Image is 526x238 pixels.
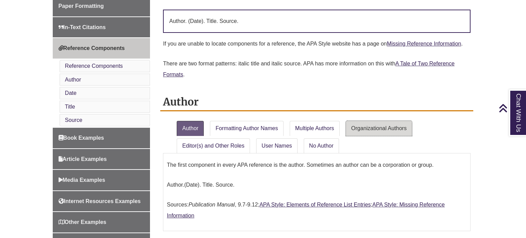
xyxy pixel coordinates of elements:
[65,63,123,69] a: Reference Components
[346,121,412,136] a: Organizational Authors
[53,149,150,170] a: Article Examples
[163,36,471,52] p: If you are unable to locate components for a reference, the APA Style website has a page on .
[177,138,250,153] a: Editor(s) and Other Roles
[53,212,150,233] a: Other Examples
[59,198,141,204] span: Internet Resources Examples
[290,121,340,136] a: Multiple Authors
[59,3,104,9] span: Paper Formatting
[65,104,75,110] a: Title
[65,117,83,123] a: Source
[167,177,467,193] p: (Date). Title. Source.
[167,197,467,224] p: Sources: , 9.7-9.12; ;
[59,45,125,51] span: Reference Components
[387,41,461,47] a: Missing Reference Information
[59,135,104,141] span: Book Examples
[163,55,471,83] p: There are two format patterns: italic title and italic source. APA has more information on this w...
[167,182,184,188] span: Author.
[59,219,107,225] span: Other Examples
[65,90,77,96] a: Date
[256,138,298,153] a: User Names
[65,77,81,83] a: Author
[163,10,471,33] p: Author. (Date). Title. Source.
[53,191,150,212] a: Internet Resources Examples
[167,202,444,218] a: APA Style: Missing Reference Information
[53,170,150,190] a: Media Examples
[167,157,467,173] p: The first component in every APA reference is the author. Sometimes an author can be a corporatio...
[59,24,106,30] span: In-Text Citations
[188,202,235,208] em: Publication Manual
[210,121,283,136] a: Formatting Author Names
[304,138,339,153] a: No Author
[59,156,107,162] span: Article Examples
[59,177,105,183] span: Media Examples
[499,103,524,113] a: Back to Top
[177,121,204,136] a: Author
[160,93,473,111] h2: Author
[53,38,150,59] a: Reference Components
[53,128,150,148] a: Book Examples
[260,202,371,208] a: APA Style: Elements of Reference List Entries
[53,17,150,38] a: In-Text Citations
